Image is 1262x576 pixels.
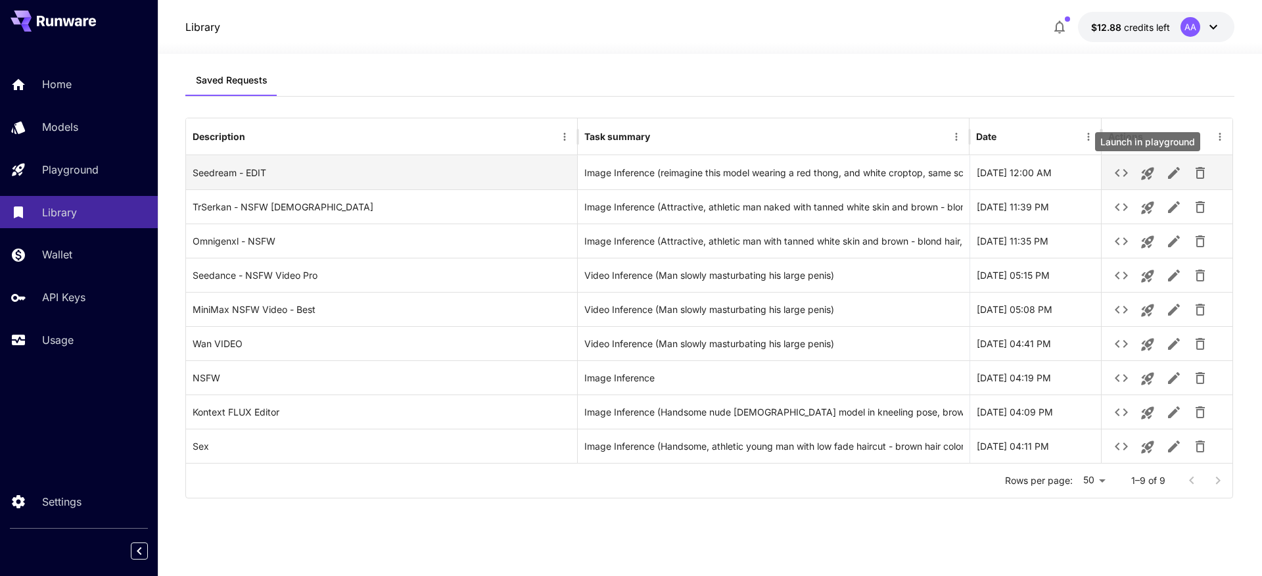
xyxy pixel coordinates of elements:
[185,19,220,35] nav: breadcrumb
[42,289,85,305] p: API Keys
[651,128,670,146] button: Sort
[1180,17,1200,37] div: AA
[1005,474,1073,487] p: Rows per page:
[1108,365,1134,391] button: See details
[970,258,1101,292] div: 24-09-2025 05:15 PM
[1131,474,1165,487] p: 1–9 of 9
[584,395,963,429] div: Image Inference (Handsome nude [DEMOGRAPHIC_DATA] model in kneeling pose, brown hair, young face,...
[42,247,72,262] p: Wallet
[186,189,578,224] div: TrSerkan - NSFW GAY
[42,119,78,135] p: Models
[970,429,1101,463] div: 18-09-2025 04:11 PM
[193,131,245,142] div: Description
[186,326,578,360] div: Wan VIDEO
[947,128,966,146] button: Menu
[42,204,77,220] p: Library
[1108,160,1134,186] button: See details
[584,327,963,360] div: Video Inference (Man slowly masturbating his large penis)
[1108,331,1134,357] button: See details
[42,332,74,348] p: Usage
[186,429,578,463] div: Sex
[584,293,963,326] div: Video Inference (Man slowly masturbating his large penis)
[246,128,265,146] button: Sort
[970,189,1101,224] div: 27-09-2025 11:39 PM
[1078,12,1234,42] button: $12.88466AA
[1134,434,1161,460] button: Launch in playground
[970,360,1101,395] div: 23-09-2025 04:19 PM
[998,128,1016,146] button: Sort
[1134,195,1161,221] button: Launch in playground
[186,224,578,258] div: Omnigenxl - NSFW
[1134,229,1161,255] button: Launch in playground
[196,74,268,86] span: Saved Requests
[42,162,99,178] p: Playground
[1095,132,1200,151] div: Launch in playground
[584,131,650,142] div: Task summary
[970,326,1101,360] div: 24-09-2025 04:41 PM
[42,76,72,92] p: Home
[1108,262,1134,289] button: See details
[1091,22,1124,33] span: $12.88
[131,542,148,560] button: Collapse sidebar
[186,395,578,429] div: Kontext FLUX Editor
[1134,297,1161,324] button: Launch in playground
[1211,128,1229,146] button: Menu
[186,258,578,292] div: Seedance - NSFW Video Pro
[584,224,963,258] div: Image Inference (Attractive, athletic man with tanned white skin and brown - blond hair, naked, p...
[1108,194,1134,220] button: See details
[1091,20,1170,34] div: $12.88466
[1108,433,1134,460] button: See details
[584,190,963,224] div: Image Inference (Attractive, athletic man naked with tanned white skin and brown - blond hair, po...
[555,128,574,146] button: Menu
[970,155,1101,189] div: 29-09-2025 12:00 AM
[1079,128,1098,146] button: Menu
[1108,399,1134,425] button: See details
[186,360,578,395] div: NSFW
[1108,228,1134,254] button: See details
[1134,400,1161,426] button: Launch in playground
[584,258,963,292] div: Video Inference (Man slowly masturbating his large penis)
[970,395,1101,429] div: 23-09-2025 04:09 PM
[970,224,1101,258] div: 27-09-2025 11:35 PM
[1124,22,1170,33] span: credits left
[1108,297,1134,323] button: See details
[970,292,1101,326] div: 24-09-2025 05:08 PM
[141,539,158,563] div: Collapse sidebar
[976,131,996,142] div: Date
[584,156,963,189] div: Image Inference (reimagine this model wearing a red thong, and white croptop, same scene, same pose)
[584,429,963,463] div: Image Inference (Handsome, athletic young man with low fade haircut - brown hair color, thick leg...
[1134,331,1161,358] button: Launch in playground
[1134,366,1161,392] button: Launch in playground
[1134,160,1161,187] button: Launch in playground
[185,19,220,35] a: Library
[1078,471,1110,490] div: 50
[42,494,82,510] p: Settings
[584,361,963,395] div: Image Inference
[1134,263,1161,289] button: Launch in playground
[186,292,578,326] div: MiniMax NSFW Video - Best
[186,155,578,189] div: Seedream - EDIT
